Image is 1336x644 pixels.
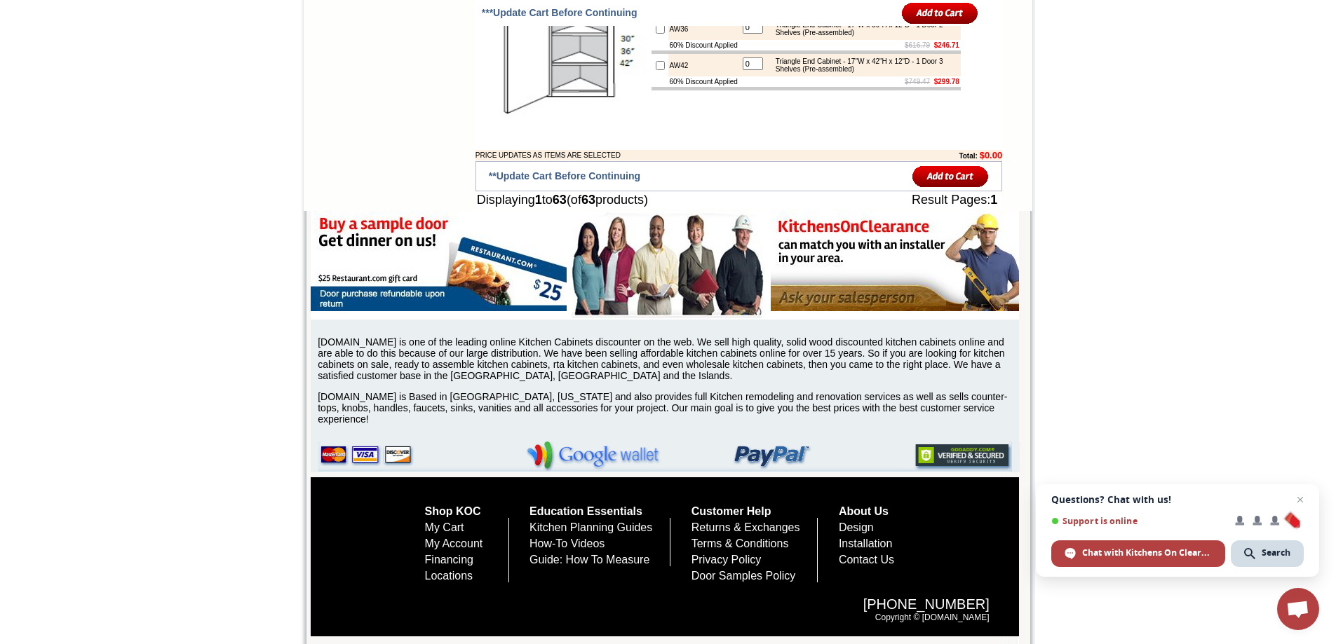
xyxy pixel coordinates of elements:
[905,41,930,49] s: $616.79
[905,78,930,85] s: $749.47
[839,521,874,533] a: Design
[912,165,989,188] input: Add to Cart
[934,78,959,85] b: $299.78
[668,40,739,50] td: 60% Discount Applied
[482,7,637,18] span: ***Update Cart Before Continuing
[358,596,990,612] span: [PHONE_NUMBER]
[668,54,739,76] td: AW42
[668,76,739,87] td: 60% Discount Applied
[425,554,473,566] a: Financing
[425,570,473,582] a: Locations
[170,39,172,40] img: spacer.gif
[425,537,483,549] a: My Account
[529,505,642,517] a: Education Essentials
[691,521,800,533] a: Returns & Exchanges
[475,191,821,209] td: Displaying to (of products)
[425,505,481,517] a: Shop KOC
[553,193,567,207] b: 63
[769,21,957,36] div: Triangle End Cabinet - 17"W x 36"H x 12"D - 1 Door 2 Shelves (Pre-assembled)
[959,152,977,160] b: Total:
[529,521,652,533] a: Kitchen Planning Guides
[934,41,959,49] b: $246.71
[529,554,649,566] a: Guide: How To Measure
[980,150,1003,160] b: $0.00
[344,582,1004,636] div: Copyright © [DOMAIN_NAME]
[769,57,957,73] div: Triangle End Cabinet - 17"W x 42"H x 12"D - 1 Door 3 Shelves (Pre-assembled)
[45,64,81,78] td: Alabaster Shaker
[245,39,248,40] img: spacer.gif
[839,505,889,517] a: About Us
[1082,547,1212,559] span: Chat with Kitchens On Clearance
[6,6,66,18] b: FPDF error:
[127,64,170,79] td: [PERSON_NAME] White Shaker
[990,193,997,207] b: 1
[529,537,605,549] a: How-To Videos
[475,150,882,160] td: PRICE UPDATES AS ITEMS ARE SELECTED
[1051,540,1225,567] div: Chat with Kitchens On Clearance
[691,505,818,518] h5: Customer Help
[318,336,1019,381] p: [DOMAIN_NAME] is one of the leading online Kitchen Cabinets discounter on the web. We sell high q...
[83,64,126,79] td: [PERSON_NAME] Yellow Walnut
[248,64,283,78] td: Bellmonte Maple
[839,554,894,566] a: Contact Us
[839,537,893,549] a: Installation
[318,391,1019,425] p: [DOMAIN_NAME] is Based in [GEOGRAPHIC_DATA], [US_STATE] and also provides full Kitchen remodeling...
[81,39,83,40] img: spacer.gif
[1051,516,1225,526] span: Support is online
[172,64,208,78] td: Baycreek Gray
[208,39,210,40] img: spacer.gif
[535,193,542,207] b: 1
[691,537,789,549] a: Terms & Conditions
[125,39,127,40] img: spacer.gif
[425,521,464,533] a: My Cart
[691,570,796,582] a: Door Samples Policy
[6,6,142,43] body: Alpha channel not supported: images/B12CTRY_JSI_1.1.jpg.png
[1051,494,1304,505] span: Questions? Chat with us!
[1292,491,1309,508] span: Close chat
[489,170,640,181] span: **Update Cart Before Continuing
[1277,588,1319,630] div: Open chat
[1231,540,1304,567] div: Search
[1262,547,1290,559] span: Search
[210,64,245,79] td: Beachwood Oak Shaker
[668,18,739,40] td: AW36
[691,554,762,566] a: Privacy Policy
[581,193,595,207] b: 63
[820,191,1002,209] td: Result Pages:
[902,1,978,25] input: Add to Cart
[43,39,45,40] img: spacer.gif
